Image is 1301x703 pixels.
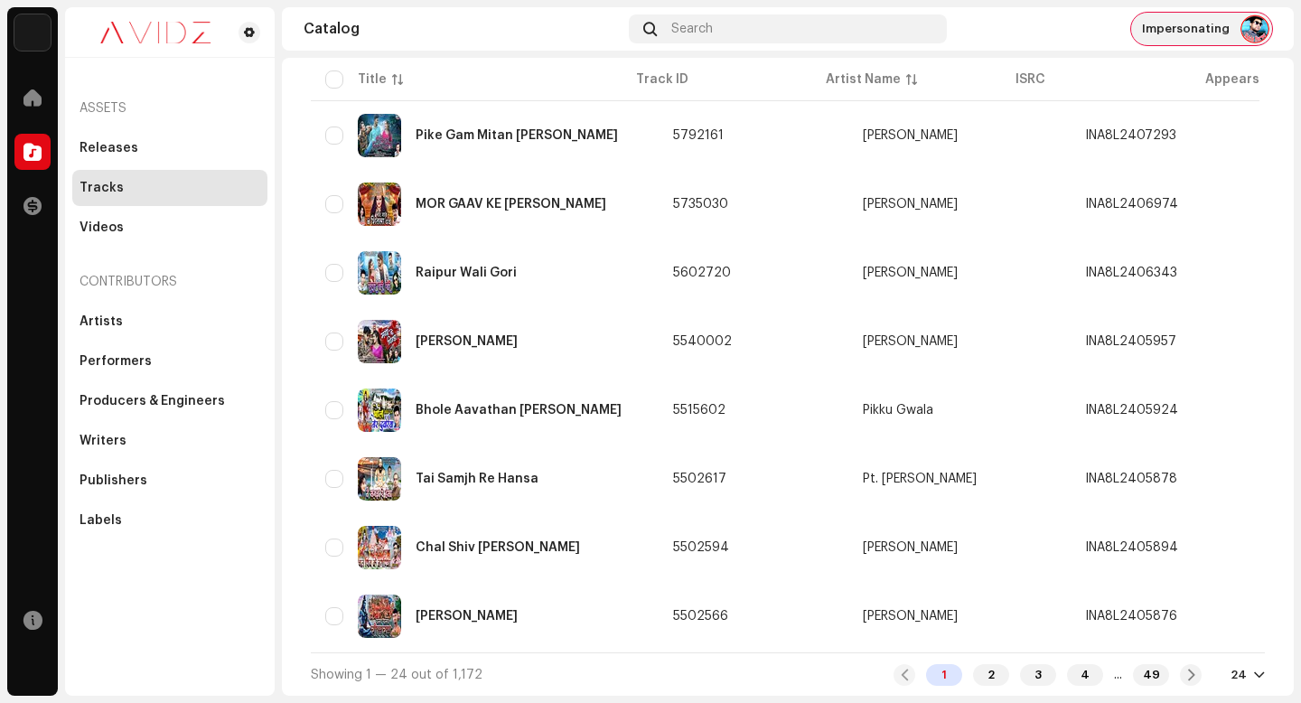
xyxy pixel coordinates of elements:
[358,114,401,157] img: e5ebfd8d-79f5-4abe-8f40-6f0c947afefc
[416,129,618,142] div: Pike Gam Mitan Dena Vo
[416,198,606,211] div: MOR GAAV KE SHITLA DAI
[416,404,622,417] div: Bhole Aavathan Tor Duvriya
[72,87,267,130] re-a-nav-header: Assets
[358,457,401,501] img: 35109bf6-9f8c-46c7-ab97-5750c8bbe005
[1020,664,1056,686] div: 3
[416,541,580,554] div: Chal Shiv Ke Nagariya
[80,314,123,329] div: Artists
[80,22,231,43] img: 0c631eef-60b6-411a-a233-6856366a70de
[416,335,518,348] div: Maya Ke Chinha
[673,129,724,142] span: 5792161
[1240,14,1269,43] img: 2a7802a0-e7fe-4d4e-8a4f-6335647a5562
[673,610,728,623] span: 5502566
[863,198,958,211] div: [PERSON_NAME]
[863,335,958,348] div: [PERSON_NAME]
[673,541,729,554] span: 5502594
[863,129,1056,142] span: Arun Diljale
[358,251,401,295] img: 603fb44a-369f-4eb5-972d-b9687540c509
[358,70,387,89] div: Title
[1085,404,1178,417] div: INA8L2405924
[863,473,977,485] div: Pt. [PERSON_NAME]
[358,183,401,226] img: 1db78fb1-4e6a-4e6c-9a5b-20ec5dc4a51d
[863,473,1056,485] span: Pt. Narayan Anant
[358,320,401,363] img: d6291764-3cec-47d0-ae64-397d9ddd53ba
[358,389,401,432] img: b64480f8-0c6c-4125-8dfb-16df04f05f55
[863,267,1056,279] span: Dilbag Yadav
[863,335,1056,348] span: Vijay Tandan
[358,595,401,638] img: 815439c7-181b-45c4-a9da-c82a0f947347
[72,502,267,539] re-m-nav-item: Labels
[1085,267,1177,279] div: INA8L2406343
[80,434,126,448] div: Writers
[416,267,517,279] div: Raipur Wali Gori
[80,220,124,235] div: Videos
[1067,664,1103,686] div: 4
[826,70,901,89] div: Artist Name
[1085,129,1176,142] div: INA8L2407293
[863,198,1056,211] span: Rajju Manchala
[1085,541,1178,554] div: INA8L2405894
[72,423,267,459] re-m-nav-item: Writers
[72,304,267,340] re-m-nav-item: Artists
[671,22,713,36] span: Search
[72,260,267,304] re-a-nav-header: Contributors
[72,343,267,380] re-m-nav-item: Performers
[72,210,267,246] re-m-nav-item: Videos
[1142,22,1230,36] span: Impersonating
[1085,198,1178,211] div: INA8L2406974
[673,404,725,417] span: 5515602
[358,526,401,569] img: 4ca213ce-2e32-4572-aac5-778396c4d247
[304,22,622,36] div: Catalog
[863,129,958,142] div: [PERSON_NAME]
[863,404,933,417] div: Pikku Gwala
[673,473,726,485] span: 5502617
[311,669,482,681] span: Showing 1 — 24 out of 1,172
[863,541,1056,554] span: Eshwar Sahu
[14,14,51,51] img: 10d72f0b-d06a-424f-aeaa-9c9f537e57b6
[416,473,538,485] div: Tai Samjh Re Hansa
[80,513,122,528] div: Labels
[1085,335,1176,348] div: INA8L2405957
[673,267,731,279] span: 5602720
[926,664,962,686] div: 1
[863,267,958,279] div: [PERSON_NAME]
[863,541,958,554] div: [PERSON_NAME]
[673,198,728,211] span: 5735030
[973,664,1009,686] div: 2
[863,610,1056,623] span: Sonu Sahu
[1085,473,1177,485] div: INA8L2405878
[1231,668,1247,682] div: 24
[80,473,147,488] div: Publishers
[80,141,138,155] div: Releases
[80,394,225,408] div: Producers & Engineers
[1085,610,1177,623] div: INA8L2405876
[72,130,267,166] re-m-nav-item: Releases
[80,181,124,195] div: Tracks
[1114,668,1122,682] div: ...
[1133,664,1169,686] div: 49
[80,354,152,369] div: Performers
[72,383,267,419] re-m-nav-item: Producers & Engineers
[863,404,1056,417] span: Pikku Gwala
[72,170,267,206] re-m-nav-item: Tracks
[416,610,518,623] div: Chalav Chalav Bolbam
[72,463,267,499] re-m-nav-item: Publishers
[1205,70,1281,89] div: Appears On
[673,335,732,348] span: 5540002
[863,610,958,623] div: [PERSON_NAME]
